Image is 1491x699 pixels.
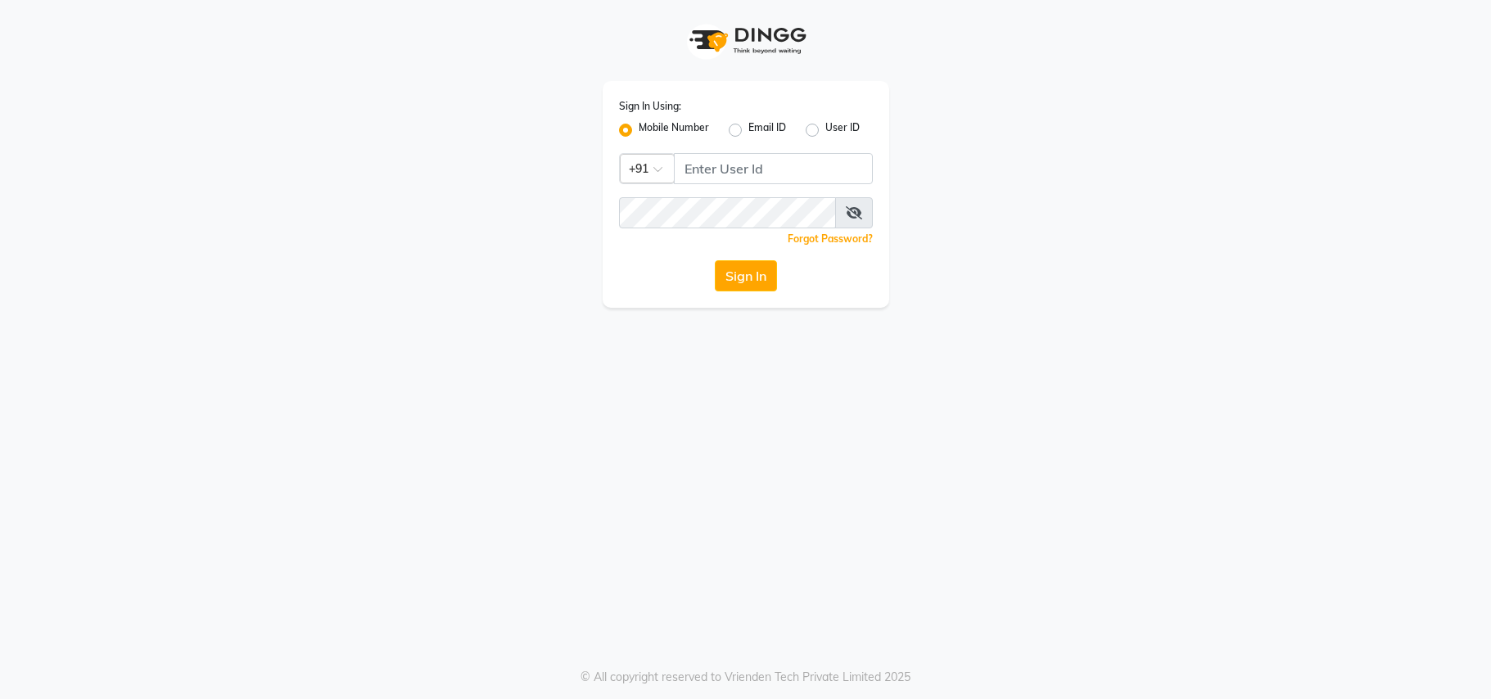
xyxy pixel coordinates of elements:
[825,120,860,140] label: User ID
[715,260,777,291] button: Sign In
[680,16,811,65] img: logo1.svg
[788,232,873,245] a: Forgot Password?
[674,153,873,184] input: Username
[619,99,681,114] label: Sign In Using:
[639,120,709,140] label: Mobile Number
[748,120,786,140] label: Email ID
[619,197,836,228] input: Username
